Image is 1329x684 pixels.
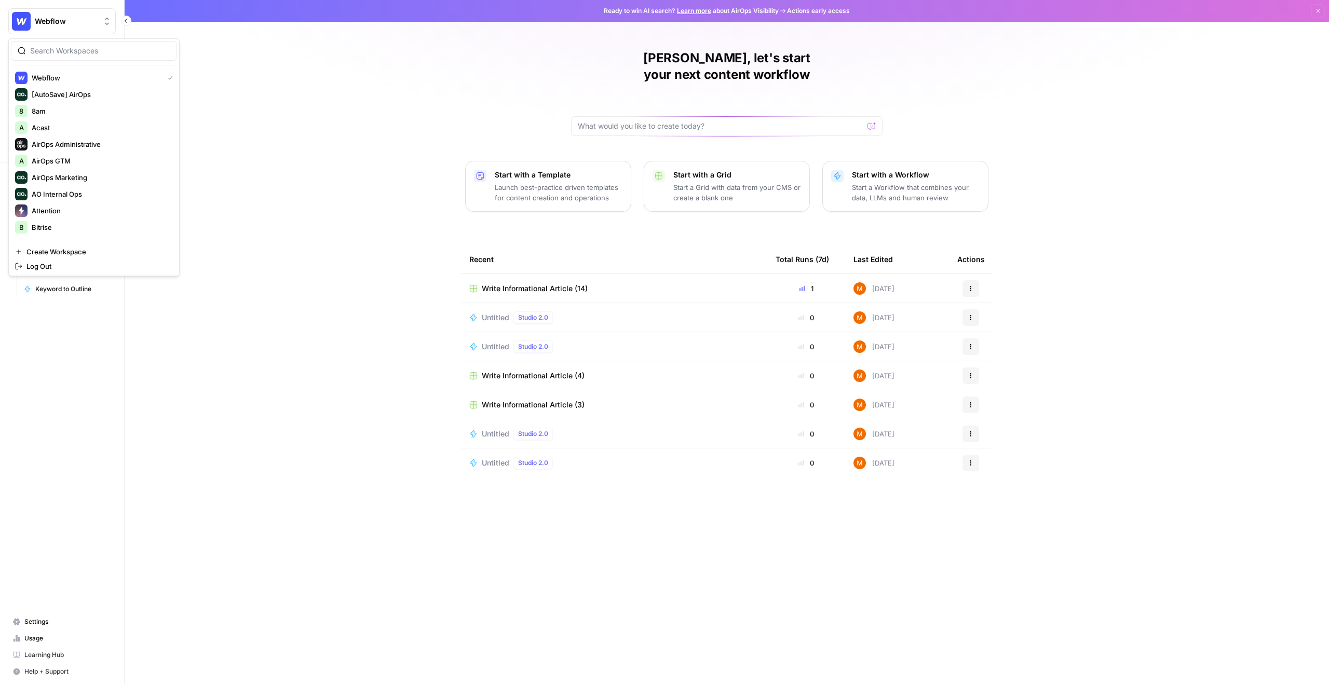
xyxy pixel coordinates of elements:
[518,313,548,322] span: Studio 2.0
[469,428,759,440] a: UntitledStudio 2.0
[578,121,863,131] input: What would you like to create today?
[469,400,759,410] a: Write Informational Article (3)
[776,400,837,410] div: 0
[482,312,509,323] span: Untitled
[518,458,548,468] span: Studio 2.0
[853,399,866,411] img: 4suam345j4k4ehuf80j2ussc8x0k
[518,429,548,439] span: Studio 2.0
[8,630,116,647] a: Usage
[822,161,988,212] button: Start with a WorkflowStart a Workflow that combines your data, LLMs and human review
[571,50,883,83] h1: [PERSON_NAME], let's start your next content workflow
[19,281,116,297] a: Keyword to Outline
[8,613,116,630] a: Settings
[32,122,169,133] span: Acast
[19,222,24,232] span: B
[776,312,837,323] div: 0
[32,156,169,166] span: AirOps GTM
[32,206,169,216] span: Attention
[19,156,24,166] span: A
[787,6,850,16] span: Actions early access
[15,188,28,200] img: AO Internal Ops Logo
[35,16,98,26] span: Webflow
[15,72,28,84] img: Webflow Logo
[465,161,631,212] button: Start with a TemplateLaunch best-practice driven templates for content creation and operations
[776,371,837,381] div: 0
[32,189,169,199] span: AO Internal Ops
[26,247,169,257] span: Create Workspace
[677,7,711,15] a: Learn more
[853,428,894,440] div: [DATE]
[853,457,894,469] div: [DATE]
[957,245,985,273] div: Actions
[776,429,837,439] div: 0
[518,342,548,351] span: Studio 2.0
[482,341,509,352] span: Untitled
[853,311,866,324] img: 4suam345j4k4ehuf80j2ussc8x0k
[469,311,759,324] a: UntitledStudio 2.0
[853,340,894,353] div: [DATE]
[776,245,829,273] div: Total Runs (7d)
[11,259,177,273] a: Log Out
[853,370,866,382] img: 4suam345j4k4ehuf80j2ussc8x0k
[644,161,810,212] button: Start with a GridStart a Grid with data from your CMS or create a blank one
[469,245,759,273] div: Recent
[8,647,116,663] a: Learning Hub
[776,283,837,294] div: 1
[32,172,169,183] span: AirOps Marketing
[15,204,28,217] img: Attention Logo
[24,650,111,660] span: Learning Hub
[853,399,894,411] div: [DATE]
[8,8,116,34] button: Workspace: Webflow
[482,458,509,468] span: Untitled
[26,261,169,271] span: Log Out
[32,106,169,116] span: 8am
[853,428,866,440] img: 4suam345j4k4ehuf80j2ussc8x0k
[469,283,759,294] a: Write Informational Article (14)
[853,340,866,353] img: 4suam345j4k4ehuf80j2ussc8x0k
[15,171,28,184] img: AirOps Marketing Logo
[32,222,169,232] span: Bitrise
[852,182,980,203] p: Start a Workflow that combines your data, LLMs and human review
[776,458,837,468] div: 0
[482,371,585,381] span: Write Informational Article (4)
[469,371,759,381] a: Write Informational Article (4)
[482,283,588,294] span: Write Informational Article (14)
[482,429,509,439] span: Untitled
[35,284,111,294] span: Keyword to Outline
[469,340,759,353] a: UntitledStudio 2.0
[853,245,893,273] div: Last Edited
[15,88,28,101] img: [AutoSave] AirOps Logo
[8,663,116,680] button: Help + Support
[776,341,837,352] div: 0
[853,311,894,324] div: [DATE]
[32,73,159,83] span: Webflow
[24,617,111,626] span: Settings
[30,46,170,56] input: Search Workspaces
[853,282,894,295] div: [DATE]
[469,457,759,469] a: UntitledStudio 2.0
[853,370,894,382] div: [DATE]
[32,139,169,149] span: AirOps Administrative
[24,634,111,643] span: Usage
[482,400,585,410] span: Write Informational Article (3)
[853,457,866,469] img: 4suam345j4k4ehuf80j2ussc8x0k
[673,182,801,203] p: Start a Grid with data from your CMS or create a blank one
[853,282,866,295] img: 4suam345j4k4ehuf80j2ussc8x0k
[8,38,180,276] div: Workspace: Webflow
[24,667,111,676] span: Help + Support
[32,89,169,100] span: [AutoSave] AirOps
[19,106,23,116] span: 8
[19,122,24,133] span: A
[852,170,980,180] p: Start with a Workflow
[11,244,177,259] a: Create Workspace
[673,170,801,180] p: Start with a Grid
[15,138,28,151] img: AirOps Administrative Logo
[495,170,622,180] p: Start with a Template
[604,6,779,16] span: Ready to win AI search? about AirOps Visibility
[495,182,622,203] p: Launch best-practice driven templates for content creation and operations
[12,12,31,31] img: Webflow Logo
